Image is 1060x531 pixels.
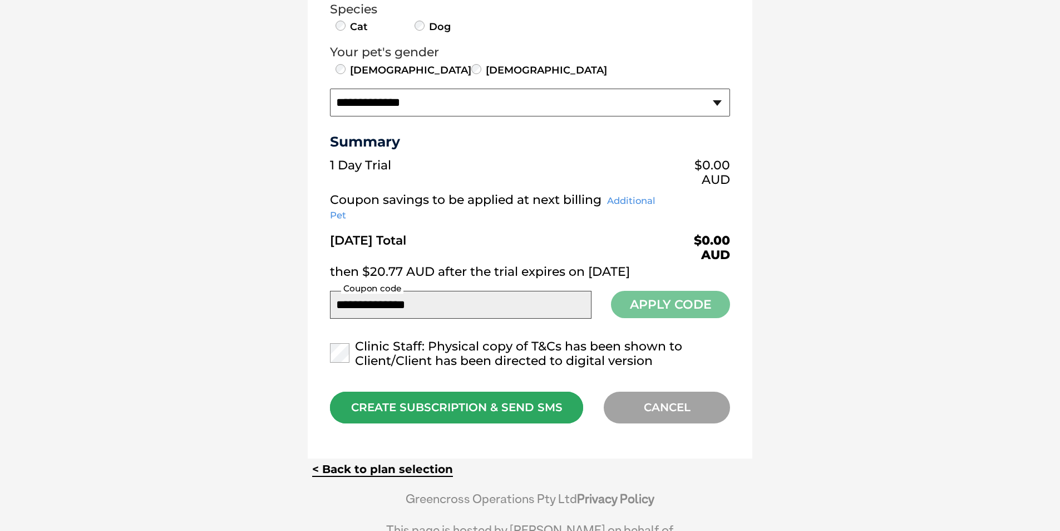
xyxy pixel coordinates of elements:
legend: Your pet's gender [330,45,730,60]
h3: Summary [330,133,730,150]
label: Clinic Staff: Physical copy of T&Cs has been shown to Client/Client has been directed to digital ... [330,339,730,368]
a: Privacy Policy [577,491,654,506]
td: $0.00 AUD [662,155,730,190]
input: Clinic Staff: Physical copy of T&Cs has been shown to Client/Client has been directed to digital ... [330,343,349,363]
a: < Back to plan selection [312,462,453,476]
td: [DATE] Total [330,225,662,262]
div: CANCEL [604,392,730,423]
td: Coupon savings to be applied at next billing [330,190,662,225]
div: Greencross Operations Pty Ltd [369,491,691,517]
button: Apply Code [611,291,730,318]
td: 1 Day Trial [330,155,662,190]
div: CREATE SUBSCRIPTION & SEND SMS [330,392,583,423]
legend: Species [330,2,730,17]
span: Additional Pet [330,193,655,223]
td: $0.00 AUD [662,225,730,262]
label: Coupon code [341,284,403,294]
td: then $20.77 AUD after the trial expires on [DATE] [330,262,730,282]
